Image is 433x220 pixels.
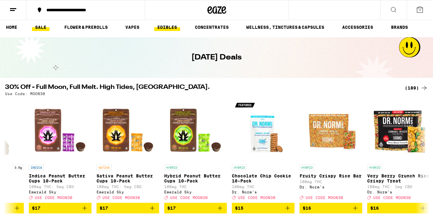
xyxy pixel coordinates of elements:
[300,180,362,184] p: 100mg THC
[300,99,362,161] img: Dr. Norm's - Fruity Crispy Rice Bar
[243,23,327,31] a: WELLNESS, TINCTURES & CAPSULES
[32,206,40,211] span: $17
[303,206,311,211] span: $16
[61,23,111,31] a: FLOWER & PREROLLS
[164,173,227,183] p: Hybrid Peanut Butter Cups 10-Pack
[100,206,108,211] span: $17
[300,99,362,203] a: Open page for Fruity Crispy Rice Bar from Dr. Norm's
[164,190,227,194] div: Emerald Sky
[367,173,430,183] p: Very Berry Crunch Rice Crispy Treat
[29,165,44,170] p: INDICA
[97,173,159,183] p: Sativa Peanut Butter Cups 10-Pack
[97,190,159,194] div: Emerald Sky
[3,23,20,31] a: HOME
[5,92,45,96] p: Use Code: MOON30
[300,173,362,178] p: Fruity Crispy Rice Bar
[164,165,179,170] p: HYBRID
[300,203,362,213] button: Add to bag
[232,99,295,203] a: Open page for Chocolate Chip Cookie 10-Pack from Dr. Norm's
[367,99,430,203] a: Open page for Very Berry Crunch Rice Crispy Treat from Dr. Norm's
[235,206,243,211] span: $15
[164,99,227,161] img: Emerald Sky - Hybrid Peanut Butter Cups 10-Pack
[164,203,227,213] button: Add to bag
[29,185,91,189] p: 100mg THC: 5mg CBD
[164,99,227,203] a: Open page for Hybrid Peanut Butter Cups 10-Pack from Emerald Sky
[238,196,275,200] span: USE CODE MOON30
[97,185,159,189] p: 100mg THC: 5mg CBD
[29,173,91,183] p: Indica Peanut Butter Cups 10-Pack
[232,185,295,189] p: 100mg THC
[232,173,295,183] p: Chocolate Chip Cookie 10-Pack
[35,196,72,200] span: USE CODE MOON30
[29,203,91,213] button: Add to bag
[97,99,159,161] img: Emerald Sky - Sativa Peanut Butter Cups 10-Pack
[13,165,24,170] p: 3.5g
[367,203,430,213] button: Add to bag
[370,206,379,211] span: $16
[97,203,159,213] button: Add to bag
[300,185,362,189] div: Dr. Norm's
[388,23,411,31] a: BRANDS
[29,190,91,194] div: Emerald Sky
[232,190,295,194] div: Dr. Norm's
[367,165,382,170] p: HYBRID
[339,23,376,31] a: ACCESSORIES
[232,165,247,170] p: HYBRID
[164,185,227,189] p: 100mg THC
[232,203,295,213] button: Add to bag
[4,4,45,9] span: Hi. Need any help?
[373,196,411,200] span: USE CODE MOON30
[97,165,112,170] p: SATIVA
[367,190,430,194] div: Dr. Norm's
[154,23,180,31] a: EDIBLES
[191,52,242,63] h1: [DATE] Deals
[102,196,140,200] span: USE CODE MOON30
[5,84,397,92] h2: 30% Off - Full Moon, Full Melt. High Tides, [GEOGRAPHIC_DATA].
[29,99,91,161] img: Emerald Sky - Indica Peanut Butter Cups 10-Pack
[192,23,232,31] a: CONCENTRATES
[367,99,430,161] img: Dr. Norm's - Very Berry Crunch Rice Crispy Treat
[29,99,91,203] a: Open page for Indica Peanut Butter Cups 10-Pack from Emerald Sky
[170,196,208,200] span: USE CODE MOON30
[367,185,430,189] p: 100mg THC: 1mg CBD
[232,99,295,161] img: Dr. Norm's - Chocolate Chip Cookie 10-Pack
[405,84,428,92] a: (189)
[305,196,343,200] span: USE CODE MOON30
[122,23,143,31] a: VAPES
[32,23,50,31] a: SALE
[167,206,176,211] span: $17
[300,165,315,170] p: HYBRID
[97,99,159,203] a: Open page for Sativa Peanut Butter Cups 10-Pack from Emerald Sky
